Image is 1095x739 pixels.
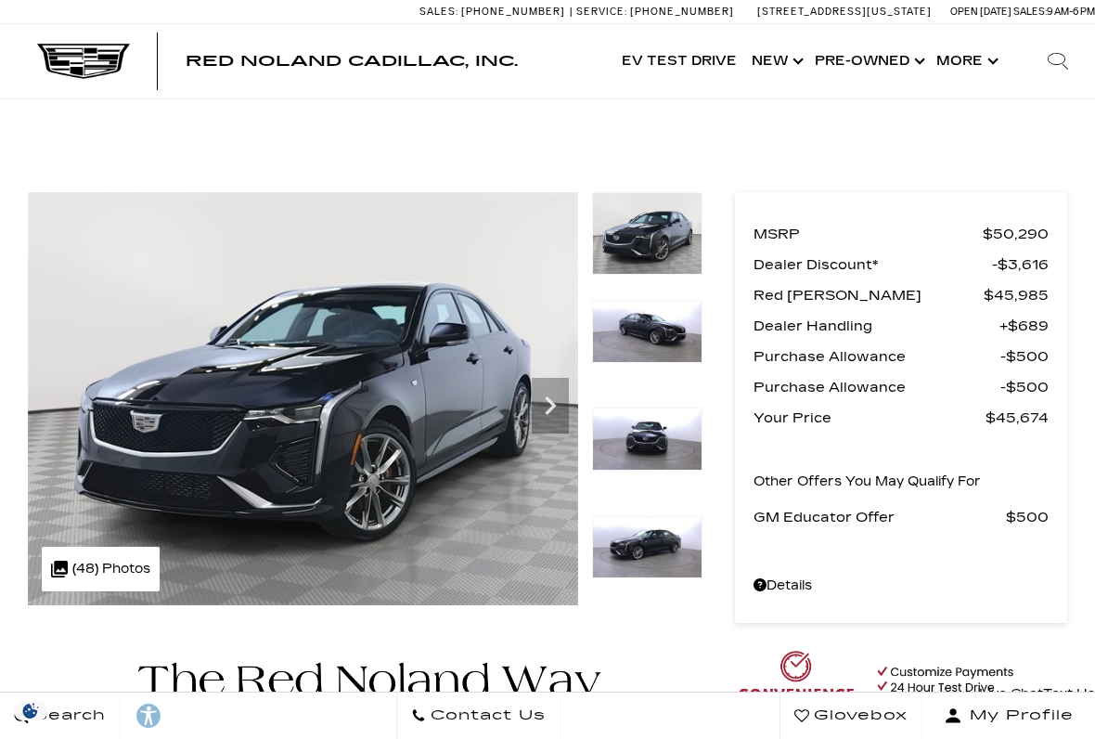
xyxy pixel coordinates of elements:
img: New 2024 Black Raven Cadillac Sport image 3 [592,408,702,471]
a: Sales: [PHONE_NUMBER] [419,6,570,17]
span: $500 [1000,344,1049,369]
span: GM Educator Offer [754,504,1006,530]
span: $689 [999,313,1049,339]
img: New 2024 Black Raven Cadillac Sport image 1 [28,192,578,605]
img: New 2024 Black Raven Cadillac Sport image 2 [592,300,702,363]
a: Red Noland Cadillac, Inc. [186,54,518,69]
span: Sales: [1013,6,1047,18]
span: Red Noland Cadillac, Inc. [186,52,518,70]
a: Purchase Allowance $500 [754,344,1049,369]
span: Dealer Handling [754,313,999,339]
div: Next [532,378,569,434]
a: Your Price $45,674 [754,405,1049,431]
div: (48) Photos [42,547,160,591]
a: Dealer Handling $689 [754,313,1049,339]
span: 9 AM-6 PM [1047,6,1095,18]
span: [PHONE_NUMBER] [630,6,734,18]
a: Details [754,573,1049,599]
a: [STREET_ADDRESS][US_STATE] [757,6,932,18]
a: Contact Us [396,693,560,739]
span: $50,290 [983,221,1049,247]
span: Your Price [754,405,985,431]
span: Purchase Allowance [754,344,1000,369]
a: Dealer Discount* $3,616 [754,252,1049,278]
span: Search [29,703,106,729]
span: Red [PERSON_NAME] [754,282,984,308]
button: More [929,24,1002,98]
span: [PHONE_NUMBER] [461,6,565,18]
span: My Profile [962,703,1074,729]
a: MSRP $50,290 [754,221,1049,247]
a: Glovebox [779,693,922,739]
span: Open [DATE] [950,6,1011,18]
p: Other Offers You May Qualify For [754,469,981,495]
span: $3,616 [992,252,1049,278]
span: $45,985 [984,282,1049,308]
a: EV Test Drive [614,24,744,98]
a: New [744,24,807,98]
a: GM Educator Offer $500 [754,504,1049,530]
span: Glovebox [809,703,908,729]
span: Sales: [419,6,458,18]
span: Purchase Allowance [754,374,1000,400]
button: Open user profile menu [922,693,1095,739]
span: $45,674 [985,405,1049,431]
span: MSRP [754,221,983,247]
a: Red [PERSON_NAME] $45,985 [754,282,1049,308]
span: Service: [576,6,627,18]
a: Service: [PHONE_NUMBER] [570,6,739,17]
span: Contact Us [426,703,546,729]
span: $500 [1006,504,1049,530]
img: Opt-Out Icon [9,701,52,720]
section: Click to Open Cookie Consent Modal [9,701,52,720]
a: Pre-Owned [807,24,929,98]
a: Purchase Allowance $500 [754,374,1049,400]
img: New 2024 Black Raven Cadillac Sport image 1 [592,192,702,275]
img: New 2024 Black Raven Cadillac Sport image 4 [592,516,702,579]
img: Cadillac Dark Logo with Cadillac White Text [37,44,130,79]
span: Dealer Discount* [754,252,992,278]
span: $500 [1000,374,1049,400]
